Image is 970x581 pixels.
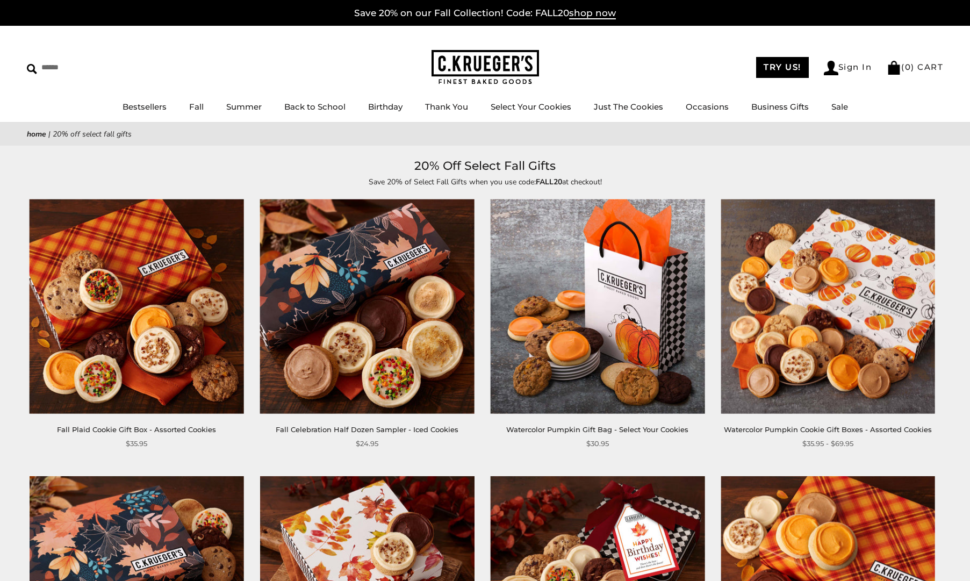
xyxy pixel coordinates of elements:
[27,64,37,74] img: Search
[586,438,609,449] span: $30.95
[27,59,155,76] input: Search
[887,61,901,75] img: Bag
[491,199,705,414] img: Watercolor Pumpkin Gift Bag - Select Your Cookies
[53,129,132,139] span: 20% Off Select Fall Gifts
[905,62,911,72] span: 0
[354,8,616,19] a: Save 20% on our Fall Collection! Code: FALL20shop now
[356,438,378,449] span: $24.95
[126,438,147,449] span: $35.95
[751,102,809,112] a: Business Gifts
[43,156,927,176] h1: 20% Off Select Fall Gifts
[30,199,244,414] img: Fall Plaid Cookie Gift Box - Assorted Cookies
[368,102,403,112] a: Birthday
[824,61,838,75] img: Account
[276,425,458,434] a: Fall Celebration Half Dozen Sampler - Iced Cookies
[226,102,262,112] a: Summer
[123,102,167,112] a: Bestsellers
[686,102,729,112] a: Occasions
[260,199,475,414] img: Fall Celebration Half Dozen Sampler - Iced Cookies
[48,129,51,139] span: |
[724,425,932,434] a: Watercolor Pumpkin Cookie Gift Boxes - Assorted Cookies
[284,102,346,112] a: Back to School
[27,129,46,139] a: Home
[27,128,943,140] nav: breadcrumbs
[802,438,853,449] span: $35.95 - $69.95
[721,199,935,414] img: Watercolor Pumpkin Cookie Gift Boxes - Assorted Cookies
[491,102,571,112] a: Select Your Cookies
[887,62,943,72] a: (0) CART
[756,57,809,78] a: TRY US!
[432,50,539,85] img: C.KRUEGER'S
[425,102,468,112] a: Thank You
[831,102,848,112] a: Sale
[57,425,216,434] a: Fall Plaid Cookie Gift Box - Assorted Cookies
[569,8,616,19] span: shop now
[238,176,732,188] p: Save 20% of Select Fall Gifts when you use code: at checkout!
[536,177,562,187] strong: FALL20
[594,102,663,112] a: Just The Cookies
[824,61,872,75] a: Sign In
[506,425,688,434] a: Watercolor Pumpkin Gift Bag - Select Your Cookies
[189,102,204,112] a: Fall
